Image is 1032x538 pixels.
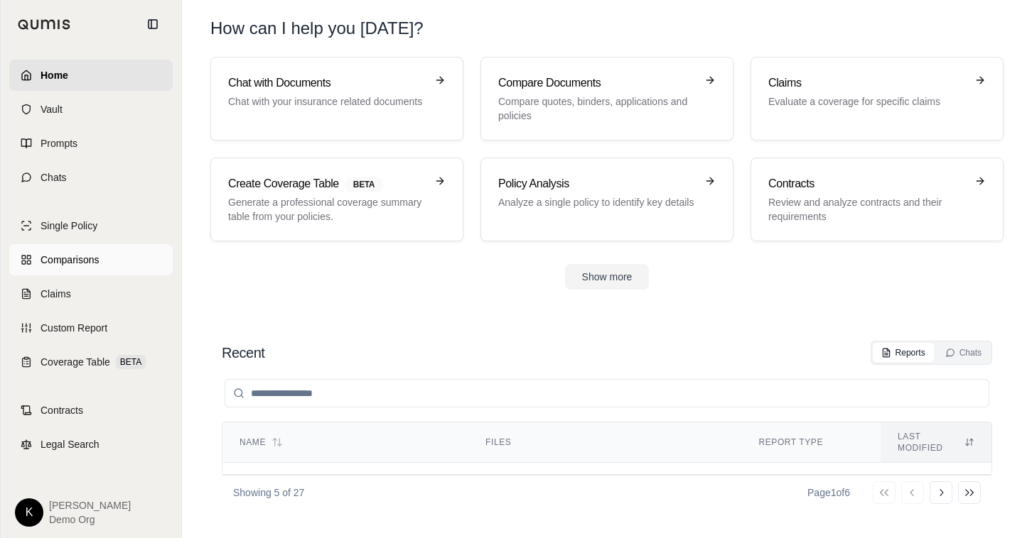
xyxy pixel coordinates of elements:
h1: How can I help you [DATE]? [210,17,424,40]
span: Vault [41,102,63,116]
h3: Compare Documents [498,75,696,92]
span: Demo Org [49,512,131,527]
div: Reports [881,347,925,358]
span: Home [41,68,68,82]
h3: Policy Analysis [498,175,696,192]
td: [DATE] 12:48 PM [881,463,991,517]
span: Legal Search [41,437,100,451]
a: ClaimsEvaluate a coverage for specific claims [751,57,1004,141]
span: BETA [345,177,383,192]
button: Show more [565,264,650,290]
p: Review and analyze contracts and their requirements [768,195,966,224]
div: Chats [945,347,982,358]
span: Prompts [41,136,77,150]
p: Compare quotes, binders, applications and policies [498,94,696,123]
span: BETA [116,355,146,369]
span: Single Policy [41,219,97,233]
a: Chats [9,162,173,193]
a: Contracts [9,395,173,426]
a: Home [9,60,173,91]
div: Page 1 of 6 [807,485,850,500]
span: [PERSON_NAME] [49,498,131,512]
p: Generate a professional coverage summary table from your policies. [228,195,426,224]
h3: Create Coverage Table [228,175,426,192]
h3: Contracts [768,175,966,192]
a: Comparisons [9,244,173,275]
p: Analyze a single policy to identify key details [498,195,696,209]
a: ContractsReview and analyze contracts and their requirements [751,158,1004,241]
a: Vault [9,94,173,125]
img: Qumis Logo [18,19,71,30]
span: Claims [41,287,71,301]
th: Files [468,422,741,463]
a: Compare DocumentsCompare quotes, binders, applications and policies [480,57,733,141]
a: Prompts [9,128,173,159]
a: Custom Report [9,312,173,344]
h3: Claims [768,75,966,92]
button: Collapse sidebar [141,13,164,35]
span: Contracts [41,403,83,417]
p: Showing 5 of 27 [233,485,304,500]
span: Coverage Table [41,355,110,369]
div: Name [240,437,451,448]
a: Coverage TableBETA [9,346,173,378]
a: Policy AnalysisAnalyze a single policy to identify key details [480,158,733,241]
div: K [15,498,43,527]
a: Single Policy [9,210,173,241]
span: Custom Report [41,321,107,335]
a: Claims [9,278,173,309]
span: Comparisons [41,253,99,267]
h2: Recent [222,343,264,363]
a: Create Coverage TableBETAGenerate a professional coverage summary table from your policies. [210,158,463,241]
div: Last modified [898,431,974,454]
a: Legal Search [9,429,173,460]
th: Report Type [741,422,881,463]
a: Chat with DocumentsChat with your insurance related documents [210,57,463,141]
p: Evaluate a coverage for specific claims [768,94,966,109]
h3: Chat with Documents [228,75,426,92]
td: Coverage Table [741,463,881,517]
span: Chats [41,170,67,185]
button: Reports [873,343,934,363]
p: Chat with your insurance related documents [228,94,426,109]
button: Chats [937,343,990,363]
